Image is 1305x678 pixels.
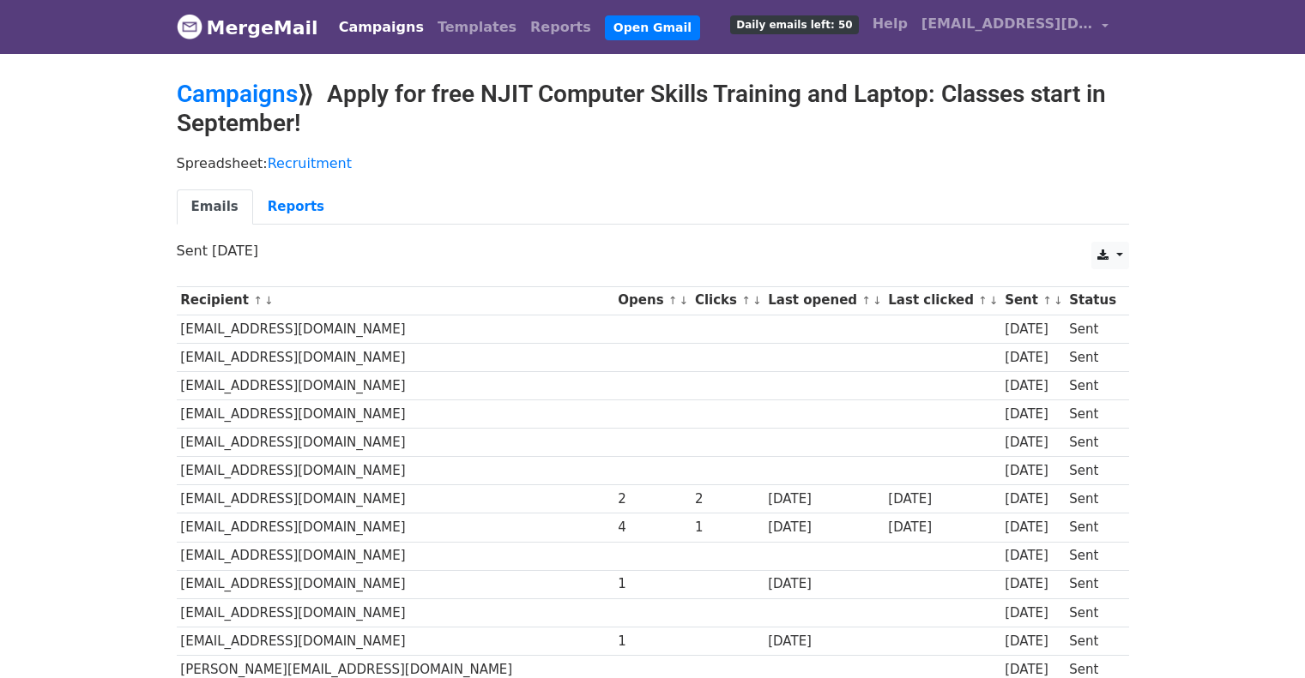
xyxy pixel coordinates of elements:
[730,15,858,34] span: Daily emails left: 50
[268,155,352,171] a: Recruitment
[695,489,760,509] div: 2
[177,9,318,45] a: MergeMail
[1005,461,1061,481] div: [DATE]
[1005,632,1061,651] div: [DATE]
[1065,542,1120,570] td: Sent
[177,485,614,513] td: [EMAIL_ADDRESS][DOMAIN_NAME]
[764,286,884,315] th: Last opened
[177,343,614,371] td: [EMAIL_ADDRESS][DOMAIN_NAME]
[723,7,865,41] a: Daily emails left: 50
[989,294,999,307] a: ↓
[741,294,751,307] a: ↑
[861,294,871,307] a: ↑
[177,570,614,598] td: [EMAIL_ADDRESS][DOMAIN_NAME]
[1065,513,1120,542] td: Sent
[1005,405,1061,424] div: [DATE]
[1005,546,1061,566] div: [DATE]
[177,189,253,225] a: Emails
[618,518,686,537] div: 4
[888,489,996,509] div: [DATE]
[1065,457,1120,485] td: Sent
[177,286,614,315] th: Recipient
[885,286,1001,315] th: Last clicked
[605,15,700,40] a: Open Gmail
[177,429,614,457] td: [EMAIL_ADDRESS][DOMAIN_NAME]
[1065,570,1120,598] td: Sent
[264,294,274,307] a: ↓
[1005,433,1061,453] div: [DATE]
[177,457,614,485] td: [EMAIL_ADDRESS][DOMAIN_NAME]
[1005,574,1061,594] div: [DATE]
[253,294,263,307] a: ↑
[915,7,1115,47] a: [EMAIL_ADDRESS][DOMAIN_NAME]
[768,632,879,651] div: [DATE]
[695,518,760,537] div: 1
[523,10,598,45] a: Reports
[752,294,762,307] a: ↓
[691,286,764,315] th: Clicks
[768,574,879,594] div: [DATE]
[177,513,614,542] td: [EMAIL_ADDRESS][DOMAIN_NAME]
[1065,343,1120,371] td: Sent
[1005,376,1061,396] div: [DATE]
[177,598,614,627] td: [EMAIL_ADDRESS][DOMAIN_NAME]
[332,10,431,45] a: Campaigns
[614,286,692,315] th: Opens
[253,189,339,225] a: Reports
[1005,320,1061,339] div: [DATE]
[1005,348,1061,368] div: [DATE]
[177,242,1129,260] p: Sent [DATE]
[1005,518,1061,537] div: [DATE]
[177,80,298,108] a: Campaigns
[1065,286,1120,315] th: Status
[1042,294,1052,307] a: ↑
[888,518,996,537] div: [DATE]
[1065,485,1120,513] td: Sent
[1005,489,1061,509] div: [DATE]
[1065,429,1120,457] td: Sent
[618,489,686,509] div: 2
[177,315,614,343] td: [EMAIL_ADDRESS][DOMAIN_NAME]
[177,627,614,655] td: [EMAIL_ADDRESS][DOMAIN_NAME]
[177,154,1129,172] p: Spreadsheet:
[177,14,202,39] img: MergeMail logo
[618,574,686,594] div: 1
[680,294,689,307] a: ↓
[177,80,1129,137] h2: ⟫ Apply for free NJIT Computer Skills Training and Laptop: Classes start in September!
[1065,371,1120,399] td: Sent
[668,294,678,307] a: ↑
[1005,603,1061,623] div: [DATE]
[177,371,614,399] td: [EMAIL_ADDRESS][DOMAIN_NAME]
[978,294,988,307] a: ↑
[618,632,686,651] div: 1
[1065,400,1120,429] td: Sent
[921,14,1093,34] span: [EMAIL_ADDRESS][DOMAIN_NAME]
[1054,294,1063,307] a: ↓
[1065,315,1120,343] td: Sent
[177,542,614,570] td: [EMAIL_ADDRESS][DOMAIN_NAME]
[177,400,614,429] td: [EMAIL_ADDRESS][DOMAIN_NAME]
[768,518,879,537] div: [DATE]
[873,294,882,307] a: ↓
[1065,598,1120,627] td: Sent
[768,489,879,509] div: [DATE]
[1065,627,1120,655] td: Sent
[866,7,915,41] a: Help
[431,10,523,45] a: Templates
[1000,286,1065,315] th: Sent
